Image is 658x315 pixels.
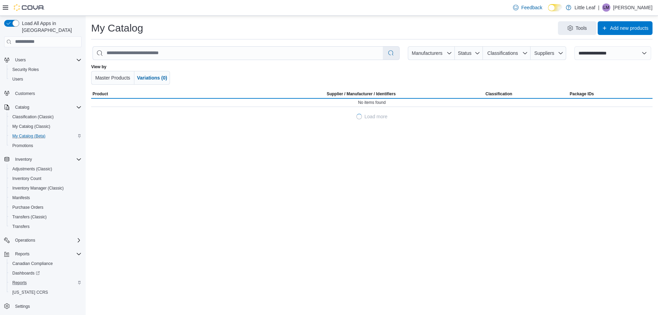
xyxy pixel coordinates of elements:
[10,222,82,231] span: Transfers
[7,141,84,150] button: Promotions
[10,213,49,221] a: Transfers (Classic)
[15,57,26,63] span: Users
[12,290,48,295] span: [US_STATE] CCRS
[15,304,30,309] span: Settings
[10,194,33,202] a: Manifests
[558,21,596,35] button: Tools
[486,91,512,97] span: Classification
[412,50,442,56] span: Manufacturers
[1,235,84,245] button: Operations
[10,203,46,211] a: Purchase Orders
[7,278,84,288] button: Reports
[483,46,531,60] button: Classifications
[534,50,554,56] span: Suppliers
[7,122,84,131] button: My Catalog (Classic)
[15,157,32,162] span: Inventory
[10,75,26,83] a: Users
[12,166,52,172] span: Adjustments (Classic)
[10,165,82,173] span: Adjustments (Classic)
[10,259,56,268] a: Canadian Compliance
[510,1,545,14] a: Feedback
[10,132,48,140] a: My Catalog (Beta)
[10,132,82,140] span: My Catalog (Beta)
[12,250,32,258] button: Reports
[358,100,386,105] span: No items found
[10,194,82,202] span: Manifests
[10,75,82,83] span: Users
[12,302,82,311] span: Settings
[10,113,82,121] span: Classification (Classic)
[10,222,32,231] a: Transfers
[12,124,50,129] span: My Catalog (Classic)
[10,142,36,150] a: Promotions
[15,91,35,96] span: Customers
[12,236,82,244] span: Operations
[602,3,610,12] div: Leanne McPhie
[10,213,82,221] span: Transfers (Classic)
[598,21,653,35] button: Add new products
[1,301,84,311] button: Settings
[10,288,82,296] span: Washington CCRS
[91,21,143,35] h1: My Catalog
[10,142,82,150] span: Promotions
[10,174,82,183] span: Inventory Count
[15,105,29,110] span: Catalog
[575,3,596,12] p: Little Leaf
[365,113,388,120] span: Load more
[12,155,35,163] button: Inventory
[7,112,84,122] button: Classification (Classic)
[12,236,38,244] button: Operations
[7,74,84,84] button: Users
[10,203,82,211] span: Purchase Orders
[12,56,82,64] span: Users
[12,302,33,311] a: Settings
[598,3,599,12] p: |
[10,122,82,131] span: My Catalog (Classic)
[570,91,594,97] span: Package IDs
[15,238,35,243] span: Operations
[93,91,108,97] span: Product
[12,185,64,191] span: Inventory Manager (Classic)
[10,165,55,173] a: Adjustments (Classic)
[10,184,82,192] span: Inventory Manager (Classic)
[10,113,57,121] a: Classification (Classic)
[95,75,130,81] span: Master Products
[7,164,84,174] button: Adjustments (Classic)
[1,88,84,98] button: Customers
[548,4,562,11] input: Dark Mode
[548,11,548,12] span: Dark Mode
[12,261,53,266] span: Canadian Compliance
[10,174,44,183] a: Inventory Count
[15,251,29,257] span: Reports
[487,50,518,56] span: Classifications
[10,65,41,74] a: Security Roles
[356,113,362,120] span: Loading
[12,205,44,210] span: Purchase Orders
[327,91,395,97] div: Supplier / Manufacturer / Identifiers
[10,279,82,287] span: Reports
[12,143,33,148] span: Promotions
[7,193,84,203] button: Manifests
[455,46,483,60] button: Status
[7,222,84,231] button: Transfers
[12,195,30,201] span: Manifests
[354,110,390,123] button: LoadingLoad more
[12,103,82,111] span: Catalog
[1,102,84,112] button: Catalog
[7,174,84,183] button: Inventory Count
[1,155,84,164] button: Inventory
[604,3,609,12] span: LM
[91,71,134,85] button: Master Products
[7,183,84,193] button: Inventory Manager (Classic)
[7,203,84,212] button: Purchase Orders
[1,55,84,65] button: Users
[12,224,29,229] span: Transfers
[576,25,587,32] span: Tools
[12,89,38,98] a: Customers
[7,212,84,222] button: Transfers (Classic)
[12,133,46,139] span: My Catalog (Beta)
[19,20,82,34] span: Load All Apps in [GEOGRAPHIC_DATA]
[12,280,27,286] span: Reports
[12,176,41,181] span: Inventory Count
[7,131,84,141] button: My Catalog (Beta)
